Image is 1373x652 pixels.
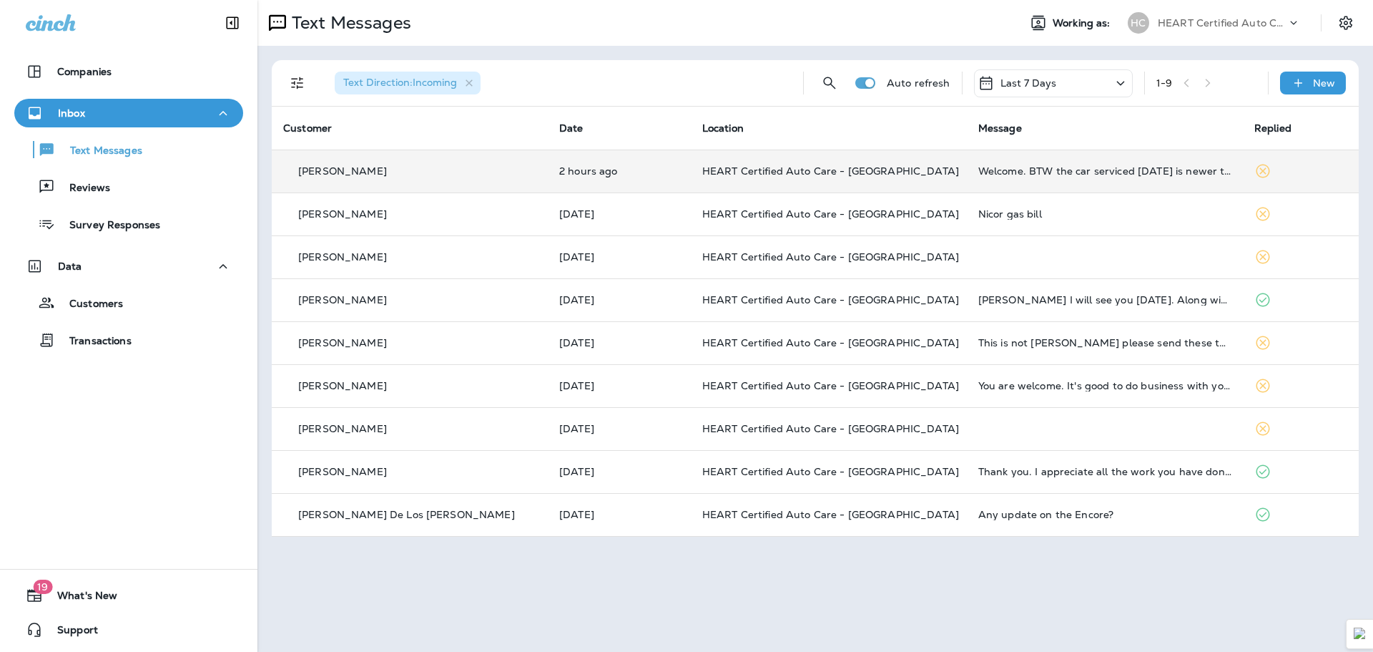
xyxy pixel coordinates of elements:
p: Reviews [55,182,110,195]
div: You are welcome. It's good to do business with you. I have a little complaint. About one and a ha... [978,380,1231,391]
span: What's New [43,590,117,607]
div: Text Direction:Incoming [335,72,481,94]
p: Aug 6, 2025 03:54 PM [559,466,679,477]
p: Aug 11, 2025 08:10 PM [559,294,679,306]
div: Thank you. I appreciate all the work you have done. [978,466,1231,477]
span: Customer [283,122,332,135]
p: [PERSON_NAME] [298,294,387,306]
button: Filters [283,69,312,97]
span: Replied [1254,122,1291,135]
p: [PERSON_NAME] [298,165,387,177]
p: Aug 6, 2025 02:05 PM [559,509,679,520]
p: New [1313,77,1335,89]
p: HEART Certified Auto Care [1158,17,1286,29]
img: Detect Auto [1354,628,1367,641]
span: HEART Certified Auto Care - [GEOGRAPHIC_DATA] [702,336,959,349]
p: Text Messages [286,12,411,34]
p: [PERSON_NAME] [298,423,387,434]
p: Customers [55,298,123,311]
button: Settings [1333,10,1359,36]
span: Text Direction : Incoming [343,76,457,89]
button: Data [14,252,243,281]
span: HEART Certified Auto Care - [GEOGRAPHIC_DATA] [702,422,959,435]
span: Date [559,122,584,135]
span: 19 [33,580,52,594]
span: HEART Certified Auto Care - [GEOGRAPHIC_DATA] [702,250,959,263]
button: 19What's New [14,581,243,610]
button: Inbox [14,99,243,127]
div: Keisha I will see you tomorrow. Along with oil change and rotating tires, I need new rear window ... [978,294,1231,306]
span: Support [43,624,98,641]
span: HEART Certified Auto Care - [GEOGRAPHIC_DATA] [702,508,959,521]
p: [PERSON_NAME] [298,337,387,349]
span: Location [702,122,744,135]
span: HEART Certified Auto Care - [GEOGRAPHIC_DATA] [702,165,959,177]
button: Reviews [14,172,243,202]
p: [PERSON_NAME] [298,251,387,263]
button: Customers [14,288,243,318]
p: Transactions [55,335,132,349]
div: Welcome. BTW the car serviced today is newer than in your system. 22 Volvo XC60 B. [978,165,1231,177]
button: Transactions [14,325,243,355]
p: [PERSON_NAME] [298,380,387,391]
div: This is not Basil please send these texts to his phone [978,337,1231,349]
p: [PERSON_NAME] De Los [PERSON_NAME] [298,509,515,520]
div: 1 - 9 [1156,77,1172,89]
p: Aug 13, 2025 12:37 PM [559,165,679,177]
p: Auto refresh [887,77,950,89]
button: Companies [14,57,243,86]
button: Survey Responses [14,209,243,239]
span: Working as: [1053,17,1113,29]
span: HEART Certified Auto Care - [GEOGRAPHIC_DATA] [702,208,959,220]
p: Aug 11, 2025 09:23 AM [559,337,679,349]
div: HC [1128,12,1149,34]
div: Any update on the Encore? [978,509,1231,520]
span: HEART Certified Auto Care - [GEOGRAPHIC_DATA] [702,379,959,392]
p: Aug 12, 2025 09:03 AM [559,251,679,263]
span: HEART Certified Auto Care - [GEOGRAPHIC_DATA] [702,465,959,478]
span: HEART Certified Auto Care - [GEOGRAPHIC_DATA] [702,293,959,306]
p: [PERSON_NAME] [298,466,387,477]
p: Data [58,261,82,272]
button: Support [14,615,243,644]
p: Aug 8, 2025 10:16 AM [559,380,679,391]
button: Collapse Sidebar [212,9,252,37]
p: Aug 12, 2025 12:47 PM [559,208,679,220]
p: Aug 7, 2025 10:47 AM [559,423,679,434]
span: Message [978,122,1022,135]
p: Survey Responses [55,219,160,233]
p: Companies [57,66,112,77]
div: Nicor gas bill [978,208,1231,220]
button: Search Messages [815,69,844,97]
button: Text Messages [14,135,243,165]
p: Text Messages [56,145,142,158]
p: Inbox [58,107,85,119]
p: Last 7 Days [1000,77,1057,89]
p: [PERSON_NAME] [298,208,387,220]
